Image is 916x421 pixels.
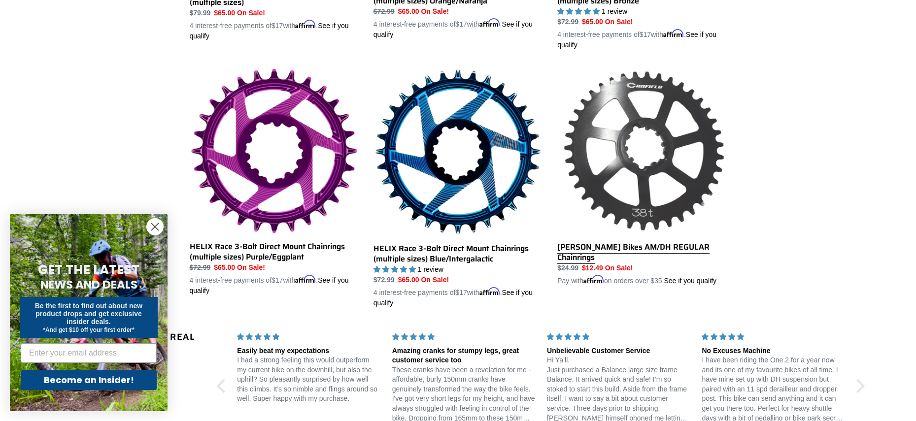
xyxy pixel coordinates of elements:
[392,346,535,365] div: Amazing cranks for stumpy legs, great customer service too
[38,261,139,279] span: GET THE LATEST
[21,343,157,363] input: Enter your email address
[702,332,845,342] div: 5 stars
[702,346,845,356] div: No Excuses Machine
[43,326,134,333] span: *And get $10 off your first order*
[237,332,380,342] div: 5 stars
[547,346,690,356] div: Unbelievable Customer Service
[21,370,157,390] button: Become an Insider!
[146,218,164,235] button: Close dialog
[40,277,137,292] span: NEWS AND DEALS
[237,356,380,404] p: I had a strong feeling this would outperform my current bike on the downhill, but also the uphill...
[35,302,143,325] span: Be the first to find out about new product drops and get exclusive insider deals.
[392,332,535,342] div: 5 stars
[237,346,380,356] div: Easily beat my expectations
[547,332,690,342] div: 5 stars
